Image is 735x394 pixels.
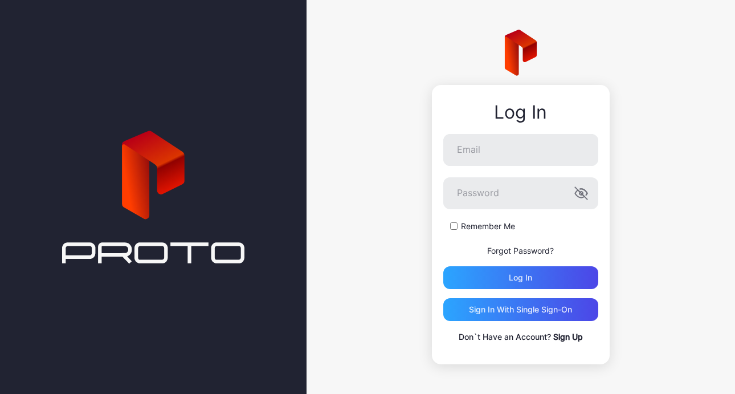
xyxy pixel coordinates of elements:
div: Log In [443,102,598,123]
p: Don`t Have an Account? [443,330,598,344]
input: Password [443,177,598,209]
button: Log in [443,266,598,289]
input: Email [443,134,598,166]
div: Log in [509,273,532,282]
a: Forgot Password? [487,246,554,255]
button: Password [574,186,588,200]
a: Sign Up [553,332,583,342]
label: Remember Me [461,221,515,232]
div: Sign in With Single Sign-On [469,305,572,314]
button: Sign in With Single Sign-On [443,298,598,321]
